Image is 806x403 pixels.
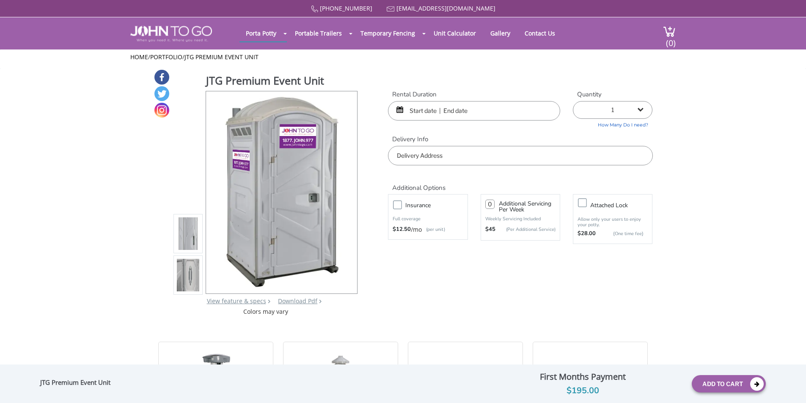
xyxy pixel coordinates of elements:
[311,5,318,13] img: Call
[484,25,517,41] a: Gallery
[422,225,445,234] p: (per unit)
[578,230,596,238] strong: $28.00
[217,91,346,291] img: Product
[150,53,182,61] a: Portfolio
[130,26,212,42] img: JOHN to go
[485,200,495,209] input: 0
[692,375,766,392] button: Add To Cart
[239,25,283,41] a: Porta Potty
[573,90,652,99] label: Quantity
[495,226,556,233] p: (Per Additional Service)
[177,134,200,333] img: Product
[184,53,259,61] a: JTG Premium Event Unit
[578,217,648,228] p: Allow only your users to enjoy your potty.
[388,135,652,144] label: Delivery Info
[393,225,463,234] div: /mo
[480,384,685,398] div: $195.00
[388,146,652,165] input: Delivery Address
[485,216,556,222] p: Weekly Servicing Included
[480,370,685,384] div: First Months Payment
[396,4,495,12] a: [EMAIL_ADDRESS][DOMAIN_NAME]
[130,53,676,61] ul: / /
[154,86,169,101] a: Twitter
[427,25,482,41] a: Unit Calculator
[666,30,676,49] span: (0)
[154,70,169,85] a: Facebook
[154,103,169,118] a: Instagram
[278,297,317,305] a: Download Pdf
[393,225,411,234] strong: $12.50
[173,307,358,316] div: Colors may vary
[600,230,644,238] p: {One time fee}
[206,73,358,90] h1: JTG Premium Event Unit
[289,25,348,41] a: Portable Trailers
[207,297,266,305] a: View feature & specs
[573,119,652,129] a: How Many Do I need?
[387,6,395,12] img: Mail
[177,175,200,375] img: Product
[320,4,372,12] a: [PHONE_NUMBER]
[663,26,676,37] img: cart a
[590,200,656,211] h3: Attached lock
[499,201,556,213] h3: Additional Servicing Per Week
[130,53,148,61] a: Home
[518,25,561,41] a: Contact Us
[268,299,270,303] img: right arrow icon
[354,25,421,41] a: Temporary Fencing
[388,174,652,192] h2: Additional Options
[40,378,115,389] div: JTG Premium Event Unit
[388,101,560,121] input: Start date | End date
[388,90,560,99] label: Rental Duration
[319,299,322,303] img: chevron.png
[393,215,463,223] p: Full coverage
[405,200,471,211] h3: Insurance
[485,225,495,234] strong: $45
